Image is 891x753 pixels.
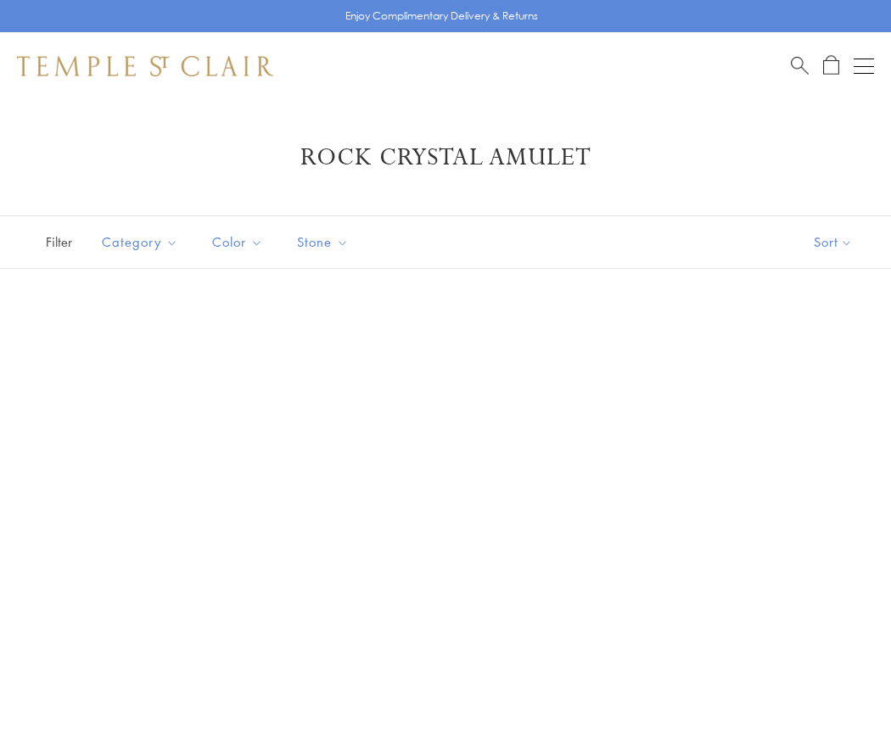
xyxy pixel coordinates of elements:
[791,55,809,76] a: Search
[823,55,839,76] a: Open Shopping Bag
[17,56,273,76] img: Temple St. Clair
[42,142,849,173] h1: Rock Crystal Amulet
[289,231,361,253] span: Stone
[199,223,276,261] button: Color
[854,56,874,76] button: Open navigation
[776,216,891,268] button: Show sort by
[89,223,191,261] button: Category
[93,231,191,253] span: Category
[204,231,276,253] span: Color
[284,223,361,261] button: Stone
[345,8,538,25] p: Enjoy Complimentary Delivery & Returns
